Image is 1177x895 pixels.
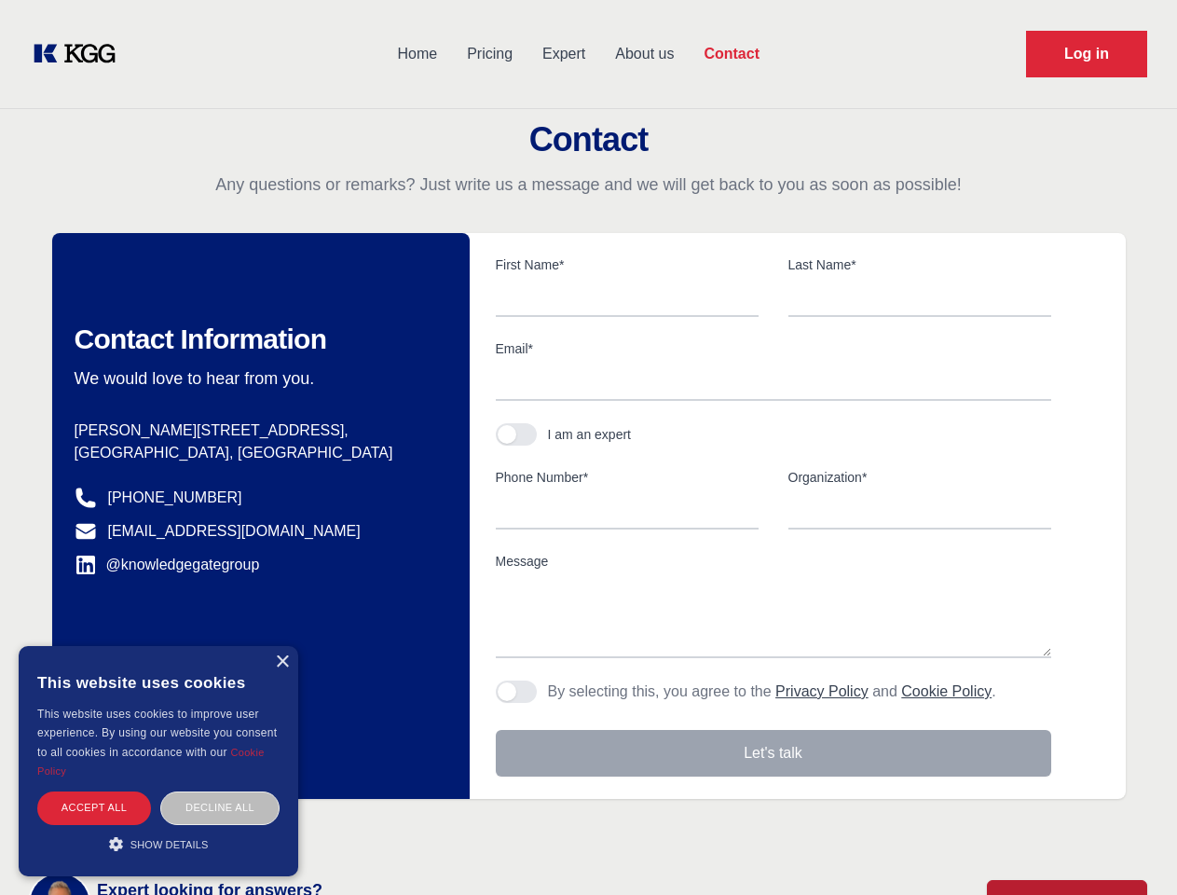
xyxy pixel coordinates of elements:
[775,683,869,699] a: Privacy Policy
[548,425,632,444] div: I am an expert
[788,255,1051,274] label: Last Name*
[37,834,280,853] div: Show details
[37,660,280,705] div: This website uses cookies
[75,442,440,464] p: [GEOGRAPHIC_DATA], [GEOGRAPHIC_DATA]
[452,30,527,78] a: Pricing
[496,552,1051,571] label: Message
[600,30,689,78] a: About us
[22,173,1155,196] p: Any questions or remarks? Just write us a message and we will get back to you as soon as possible!
[275,655,289,669] div: Close
[382,30,452,78] a: Home
[496,339,1051,358] label: Email*
[1026,31,1147,77] a: Request Demo
[160,792,280,824] div: Decline all
[1084,805,1177,895] iframe: Chat Widget
[75,420,440,442] p: [PERSON_NAME][STREET_ADDRESS],
[496,468,759,487] label: Phone Number*
[548,681,996,703] p: By selecting this, you agree to the and .
[496,730,1051,777] button: Let's talk
[527,30,600,78] a: Expert
[788,468,1051,487] label: Organization*
[75,367,440,390] p: We would love to hear from you.
[30,39,130,69] a: KOL Knowledge Platform: Talk to Key External Experts (KEE)
[75,323,440,356] h2: Contact Information
[37,708,277,759] span: This website uses cookies to improve user experience. By using our website you consent to all coo...
[130,839,209,850] span: Show details
[37,792,151,824] div: Accept all
[22,121,1155,158] h2: Contact
[108,520,361,543] a: [EMAIL_ADDRESS][DOMAIN_NAME]
[37,747,265,777] a: Cookie Policy
[496,255,759,274] label: First Name*
[75,554,260,576] a: @knowledgegategroup
[108,487,242,509] a: [PHONE_NUMBER]
[901,683,992,699] a: Cookie Policy
[689,30,774,78] a: Contact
